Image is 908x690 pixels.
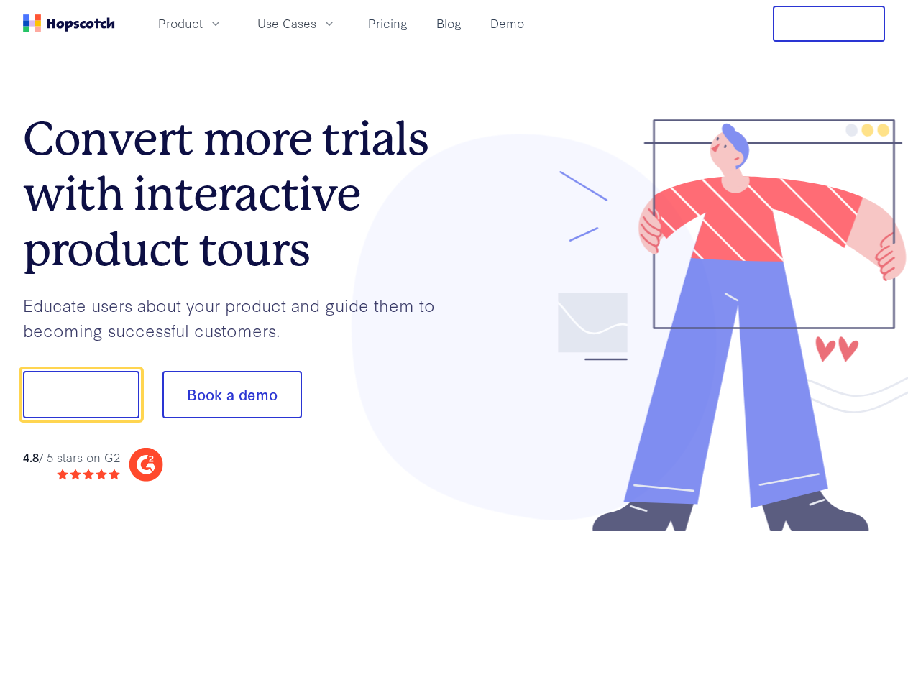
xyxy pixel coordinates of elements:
[362,11,413,35] a: Pricing
[257,14,316,32] span: Use Cases
[431,11,467,35] a: Blog
[23,111,454,277] h1: Convert more trials with interactive product tours
[23,14,115,32] a: Home
[249,11,345,35] button: Use Cases
[23,448,39,465] strong: 4.8
[158,14,203,32] span: Product
[23,371,139,418] button: Show me!
[23,448,120,466] div: / 5 stars on G2
[150,11,231,35] button: Product
[23,293,454,342] p: Educate users about your product and guide them to becoming successful customers.
[162,371,302,418] button: Book a demo
[773,6,885,42] button: Free Trial
[485,11,530,35] a: Demo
